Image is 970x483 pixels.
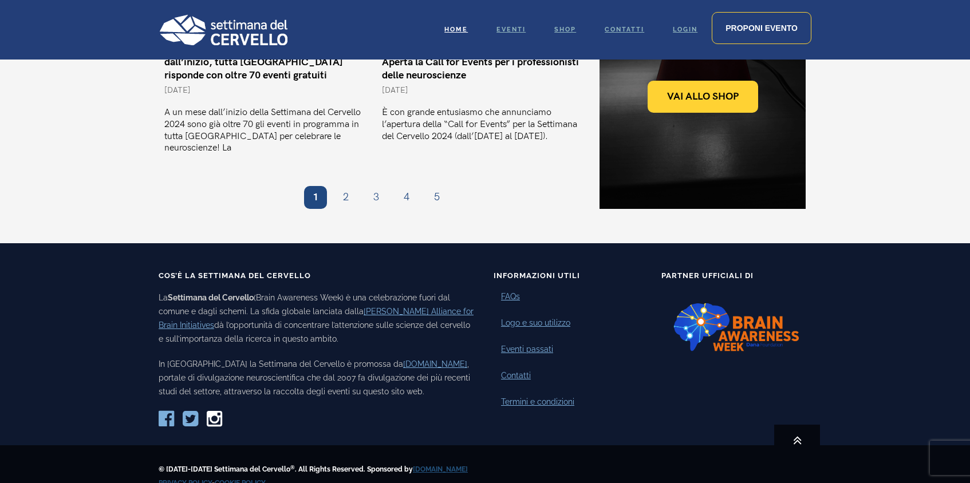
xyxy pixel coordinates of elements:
[164,186,588,209] nav: Paginazione
[554,26,576,33] span: Shop
[164,43,343,82] a: Settimana del Cervello 2024: a un mese dall’inizio, tutta [GEOGRAPHIC_DATA] risponde con oltre 70...
[159,14,287,45] img: Logo
[501,396,574,408] a: Termini e condizioni
[712,12,811,44] a: Proponi evento
[725,23,798,33] span: Proponi evento
[501,291,520,303] a: FAQs
[425,186,448,209] a: 5
[159,271,311,280] span: Cos’è la Settimana del Cervello
[159,291,476,346] p: La (Brain Awareness Week) è una celebrazione fuori dal comune e dagli schemi. La sfida globale la...
[334,186,357,209] a: 2
[164,107,370,155] p: A un mese dall’inizio della Settimana del Cervello 2024 sono già oltre 70 gli eventi in programma...
[673,26,697,33] span: Login
[382,107,588,142] p: È con grande entusiasmo che annunciamo l’apertura della “Call for Events” per la Settimana del Ce...
[413,465,468,473] a: [DOMAIN_NAME]
[444,26,468,33] span: Home
[382,85,408,95] span: [DATE]
[501,317,570,329] a: Logo e suo utilizzo
[365,186,388,209] a: 3
[661,271,754,280] span: Partner Ufficiali di
[661,291,812,364] img: Logo-BAW-nuovo.png
[647,81,758,113] a: Vai allo shop
[403,359,467,369] a: [DOMAIN_NAME]
[304,186,327,209] span: 1
[382,43,587,82] a: Settimana del Cervello 2024: [DATE]-[DATE]. Aperta la Call for Events per i professionisti delle ...
[159,357,476,398] p: In [GEOGRAPHIC_DATA] la Settimana del Cervello è promossa da , portale di divulgazione neuroscien...
[290,465,295,470] sup: ®
[496,26,526,33] span: Eventi
[494,271,580,280] span: Informazioni Utili
[168,293,254,302] b: Settimana del Cervello
[501,370,531,382] a: Contatti
[395,186,418,209] a: 4
[605,26,644,33] span: Contatti
[164,85,191,95] span: [DATE]
[501,343,553,355] a: Eventi passati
